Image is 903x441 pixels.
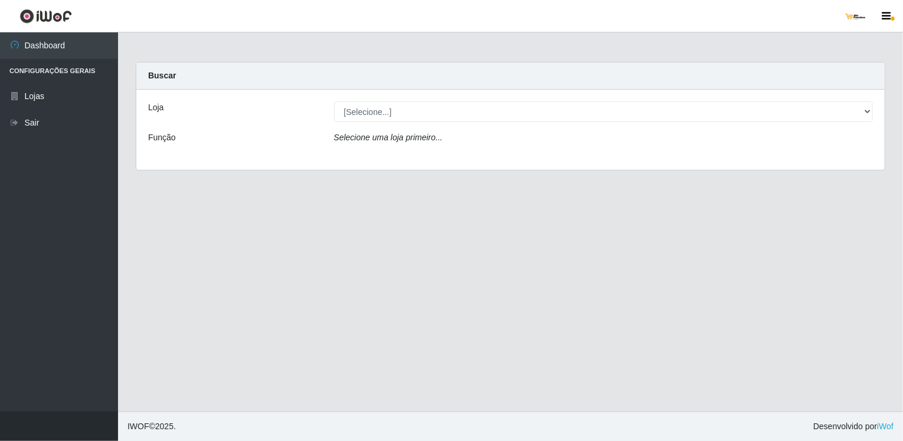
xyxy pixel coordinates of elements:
a: iWof [877,422,894,431]
span: © 2025 . [127,420,176,433]
span: Desenvolvido por [813,420,894,433]
i: Selecione uma loja primeiro... [334,133,443,142]
img: CoreUI Logo [19,9,72,24]
span: IWOF [127,422,149,431]
label: Função [148,131,176,144]
label: Loja [148,101,163,114]
strong: Buscar [148,71,176,80]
